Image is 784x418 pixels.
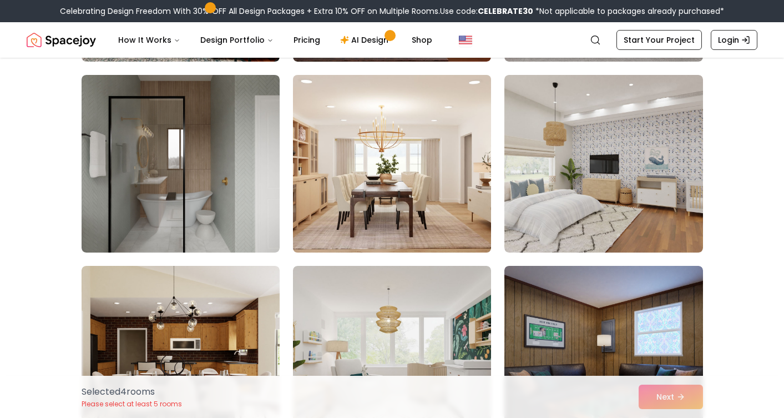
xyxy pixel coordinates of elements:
[191,29,282,51] button: Design Portfolio
[109,29,189,51] button: How It Works
[504,75,702,253] img: Room room-27
[27,29,96,51] a: Spacejoy
[82,385,182,399] p: Selected 4 room s
[403,29,441,51] a: Shop
[285,29,329,51] a: Pricing
[478,6,533,17] b: CELEBRATE30
[440,6,533,17] span: Use code:
[60,6,724,17] div: Celebrating Design Freedom With 30% OFF All Design Packages + Extra 10% OFF on Multiple Rooms.
[331,29,401,51] a: AI Design
[711,30,757,50] a: Login
[27,22,757,58] nav: Global
[533,6,724,17] span: *Not applicable to packages already purchased*
[616,30,702,50] a: Start Your Project
[459,33,472,47] img: United States
[82,400,182,409] p: Please select at least 5 rooms
[27,29,96,51] img: Spacejoy Logo
[82,75,280,253] img: Room room-25
[288,70,496,257] img: Room room-26
[109,29,441,51] nav: Main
